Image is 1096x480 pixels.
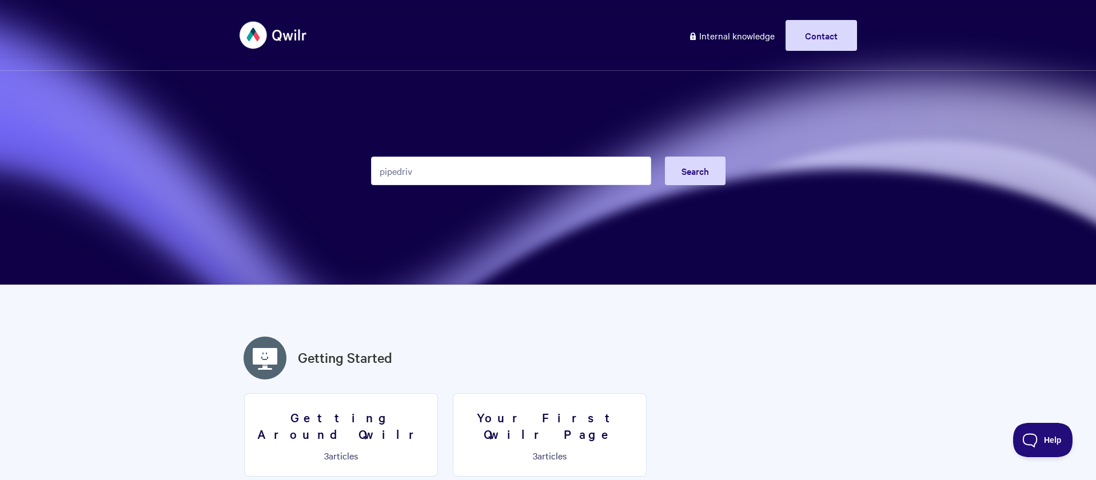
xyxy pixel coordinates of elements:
img: Qwilr Help Center [240,14,308,57]
a: Getting Started [298,347,392,368]
p: articles [460,450,639,461]
a: Your First Qwilr Page 3articles [453,393,647,477]
p: articles [252,450,431,461]
span: 3 [533,449,537,462]
span: 3 [324,449,329,462]
h3: Getting Around Qwilr [252,409,431,442]
iframe: Toggle Customer Support [1013,423,1073,457]
input: Search the knowledge base [371,157,651,185]
a: Getting Around Qwilr 3articles [244,393,438,477]
span: Search [681,165,709,177]
a: Contact [786,20,857,51]
a: Internal knowledge [680,20,783,51]
h3: Your First Qwilr Page [460,409,639,442]
button: Search [665,157,726,185]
